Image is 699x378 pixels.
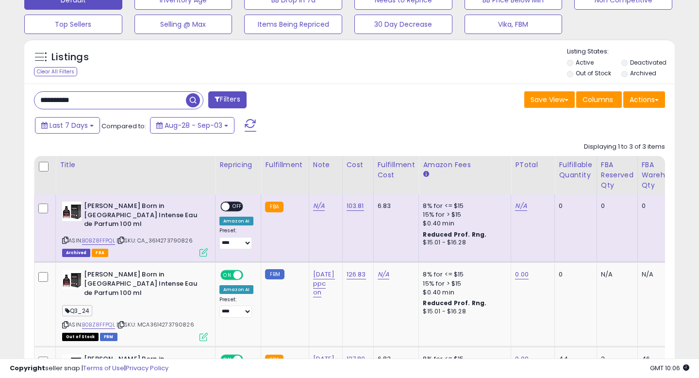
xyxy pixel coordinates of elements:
[116,321,194,328] span: | SKU: MCA3614273790826
[584,142,665,152] div: Displaying 1 to 3 of 3 items
[150,117,234,134] button: Aug-28 - Sep-03
[219,285,253,294] div: Amazon AI
[83,363,124,373] a: Terms of Use
[576,91,622,108] button: Columns
[423,160,507,170] div: Amazon Fees
[62,202,208,256] div: ASIN:
[378,270,389,279] a: N/A
[35,117,100,134] button: Last 7 Days
[62,249,90,257] span: Listings that have been deleted from Seller Central
[559,270,589,279] div: 0
[313,160,338,170] div: Note
[642,160,682,190] div: FBA Warehouse Qty
[219,160,257,170] div: Repricing
[126,363,168,373] a: Privacy Policy
[60,160,211,170] div: Title
[601,270,630,279] div: N/A
[354,15,452,34] button: 30 Day Decrease
[230,203,245,211] span: OFF
[101,121,146,131] span: Compared to:
[515,270,529,279] a: 0.00
[116,237,193,244] span: | SKU: CA_3614273790826
[423,288,503,297] div: $0.40 min
[347,270,366,279] a: 126.83
[642,202,679,210] div: 0
[601,160,633,190] div: FBA Reserved Qty
[582,95,613,104] span: Columns
[465,15,563,34] button: Vika, FBM
[567,47,675,56] p: Listing States:
[265,160,304,170] div: Fulfillment
[242,271,257,279] span: OFF
[378,202,412,210] div: 6.83
[219,296,253,318] div: Preset:
[313,270,335,297] a: [DATE] ppc on
[82,237,115,245] a: B0BZ8FFPQL
[515,201,527,211] a: N/A
[423,219,503,228] div: $0.40 min
[50,120,88,130] span: Last 7 Days
[515,160,550,170] div: PTotal
[62,270,208,340] div: ASIN:
[630,58,666,67] label: Deactivated
[423,308,503,316] div: $15.01 - $16.28
[34,67,77,76] div: Clear All Filters
[244,15,342,34] button: Items Being Repriced
[100,333,117,341] span: FBM
[62,202,82,221] img: 41nowUyTuwL._SL40_.jpg
[601,202,630,210] div: 0
[511,156,555,194] th: CSV column name: cust_attr_1_PTotal
[423,202,503,210] div: 8% for <= $15
[347,160,369,170] div: Cost
[221,271,233,279] span: ON
[10,363,45,373] strong: Copyright
[51,51,89,64] h5: Listings
[219,227,253,249] div: Preset:
[576,58,594,67] label: Active
[642,270,679,279] div: N/A
[423,210,503,219] div: 15% for > $15
[423,230,486,239] b: Reduced Prof. Rng.
[92,249,108,257] span: FBA
[423,239,503,247] div: $15.01 - $16.28
[423,299,486,307] b: Reduced Prof. Rng.
[82,321,115,329] a: B0BZ8FFPQL
[347,201,364,211] a: 103.81
[559,202,589,210] div: 0
[423,170,429,179] small: Amazon Fees.
[559,160,592,180] div: Fulfillable Quantity
[265,269,284,279] small: FBM
[423,279,503,288] div: 15% for > $15
[165,120,222,130] span: Aug-28 - Sep-03
[62,333,99,341] span: All listings that are currently out of stock and unavailable for purchase on Amazon
[62,270,82,290] img: 41nowUyTuwL._SL40_.jpg
[524,91,575,108] button: Save View
[84,270,202,300] b: [PERSON_NAME] Born in [GEOGRAPHIC_DATA] Intense Eau de Parfum 100 ml
[378,160,415,180] div: Fulfillment Cost
[650,363,689,373] span: 2025-09-11 10:06 GMT
[623,91,665,108] button: Actions
[134,15,233,34] button: Selling @ Max
[208,91,246,108] button: Filters
[10,364,168,373] div: seller snap | |
[630,69,656,77] label: Archived
[62,305,92,316] span: Q3_24
[313,201,325,211] a: N/A
[576,69,611,77] label: Out of Stock
[219,217,253,225] div: Amazon AI
[24,15,122,34] button: Top Sellers
[84,202,202,231] b: [PERSON_NAME] Born in [GEOGRAPHIC_DATA] Intense Eau de Parfum 100 ml
[265,202,283,212] small: FBA
[423,270,503,279] div: 8% for <= $15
